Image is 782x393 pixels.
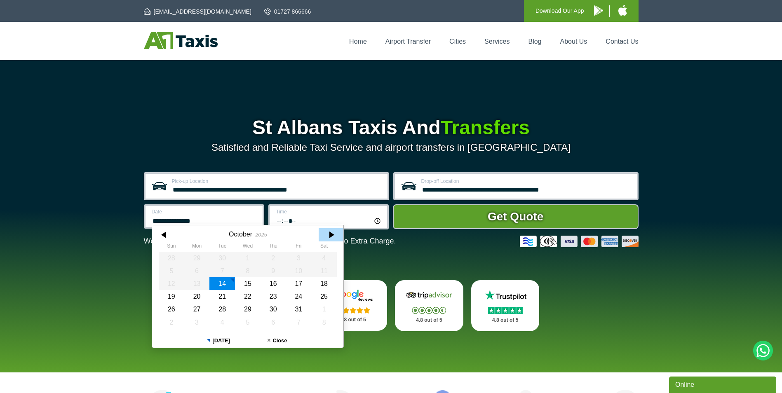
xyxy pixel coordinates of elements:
[286,316,311,329] div: 07 November 2025
[260,243,286,251] th: Thursday
[184,243,209,251] th: Monday
[144,32,218,49] img: A1 Taxis St Albans LTD
[209,316,235,329] div: 04 November 2025
[255,232,267,238] div: 2025
[235,264,261,277] div: 08 October 2025
[152,209,258,214] label: Date
[184,290,209,303] div: 20 October 2025
[606,38,638,45] a: Contact Us
[404,315,454,325] p: 4.8 out of 5
[159,277,184,290] div: 12 October 2025
[471,280,540,331] a: Trustpilot Stars 4.8 out of 5
[159,303,184,316] div: 26 October 2025
[311,243,337,251] th: Saturday
[235,243,261,251] th: Wednesday
[189,334,248,348] button: [DATE]
[311,303,337,316] div: 01 November 2025
[311,264,337,277] div: 11 October 2025
[395,280,463,331] a: Tripadvisor Stars 4.8 out of 5
[209,243,235,251] th: Tuesday
[260,316,286,329] div: 06 November 2025
[311,290,337,303] div: 25 October 2025
[535,6,584,16] p: Download Our App
[209,277,235,290] div: 14 October 2025
[184,252,209,264] div: 29 September 2025
[481,289,530,302] img: Trustpilot
[528,38,541,45] a: Blog
[449,38,466,45] a: Cities
[286,243,311,251] th: Friday
[319,280,387,331] a: Google Stars 4.8 out of 5
[393,204,639,229] button: Get Quote
[184,303,209,316] div: 27 October 2025
[159,316,184,329] div: 02 November 2025
[260,290,286,303] div: 23 October 2025
[404,289,454,302] img: Tripadvisor
[144,142,639,153] p: Satisfied and Reliable Taxi Service and airport transfers in [GEOGRAPHIC_DATA]
[235,290,261,303] div: 22 October 2025
[235,303,261,316] div: 29 October 2025
[480,315,531,325] p: 4.8 out of 5
[618,5,627,16] img: A1 Taxis iPhone App
[669,375,778,393] iframe: chat widget
[286,277,311,290] div: 17 October 2025
[159,290,184,303] div: 19 October 2025
[286,264,311,277] div: 10 October 2025
[235,277,261,290] div: 15 October 2025
[159,252,184,264] div: 28 September 2025
[286,303,311,316] div: 31 October 2025
[209,264,235,277] div: 07 October 2025
[184,316,209,329] div: 03 November 2025
[441,117,530,138] span: Transfers
[209,252,235,264] div: 30 September 2025
[328,289,378,302] img: Google
[172,179,383,184] label: Pick-up Location
[184,264,209,277] div: 06 October 2025
[520,236,639,247] img: Credit And Debit Cards
[235,252,261,264] div: 01 October 2025
[144,7,251,16] a: [EMAIL_ADDRESS][DOMAIN_NAME]
[484,38,510,45] a: Services
[260,303,286,316] div: 30 October 2025
[560,38,587,45] a: About Us
[385,38,431,45] a: Airport Transfer
[276,209,382,214] label: Time
[311,252,337,264] div: 04 October 2025
[144,118,639,138] h1: St Albans Taxis And
[336,307,370,313] img: Stars
[260,264,286,277] div: 09 October 2025
[301,237,396,245] span: The Car at No Extra Charge.
[260,252,286,264] div: 02 October 2025
[248,334,307,348] button: Close
[260,277,286,290] div: 16 October 2025
[209,303,235,316] div: 28 October 2025
[159,264,184,277] div: 05 October 2025
[144,237,396,246] p: We Now Accept Card & Contactless Payment In
[421,179,632,184] label: Drop-off Location
[159,243,184,251] th: Sunday
[412,307,446,314] img: Stars
[209,290,235,303] div: 21 October 2025
[349,38,367,45] a: Home
[286,290,311,303] div: 24 October 2025
[286,252,311,264] div: 03 October 2025
[594,5,603,16] img: A1 Taxis Android App
[184,277,209,290] div: 13 October 2025
[264,7,311,16] a: 01727 866666
[328,315,378,325] p: 4.8 out of 5
[488,307,523,314] img: Stars
[311,316,337,329] div: 08 November 2025
[235,316,261,329] div: 05 November 2025
[229,230,252,238] div: October
[311,277,337,290] div: 18 October 2025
